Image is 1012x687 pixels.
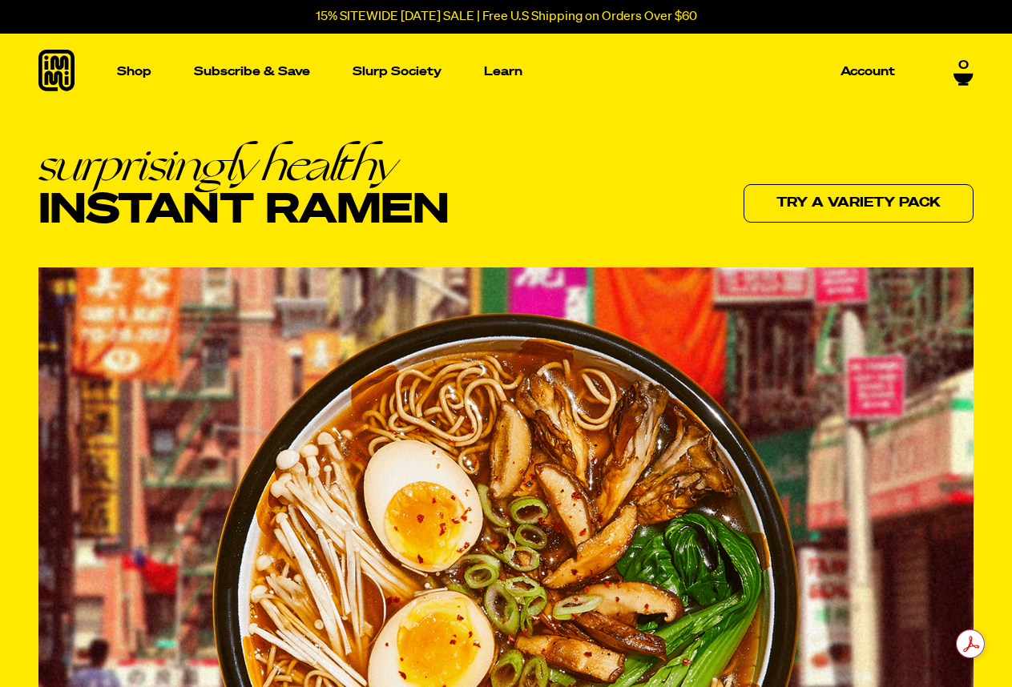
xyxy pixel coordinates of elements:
p: Slurp Society [353,66,441,78]
nav: Main navigation [111,34,901,110]
span: 0 [958,58,969,73]
a: Shop [111,34,158,110]
a: Account [834,59,901,84]
a: 0 [954,58,974,86]
em: surprisingly healthy [38,142,449,187]
a: Try a variety pack [744,184,974,223]
h1: Instant Ramen [38,142,449,233]
p: Shop [117,66,151,78]
a: Subscribe & Save [187,59,317,84]
p: Account [841,66,895,78]
p: Subscribe & Save [194,66,310,78]
a: Learn [478,34,529,110]
p: 15% SITEWIDE [DATE] SALE | Free U.S Shipping on Orders Over $60 [316,10,697,24]
p: Learn [484,66,522,78]
a: Slurp Society [346,59,448,84]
